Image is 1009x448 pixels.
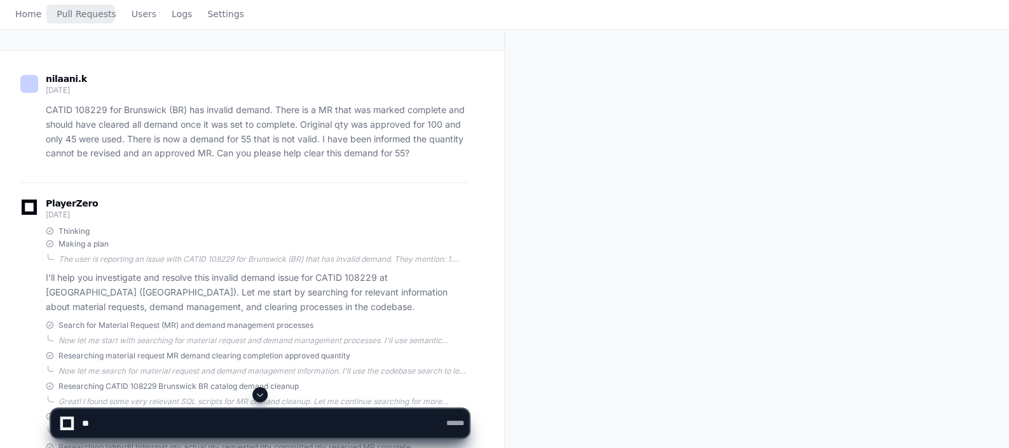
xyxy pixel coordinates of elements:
[58,239,109,249] span: Making a plan
[58,381,299,391] span: Researching CATID 108229 Brunswick BR catalog demand cleanup
[46,103,469,161] p: CATID 108229 for Brunswick (BR) has invalid demand. There is a MR that was marked complete and sh...
[46,85,69,95] span: [DATE]
[172,10,192,18] span: Logs
[58,254,469,264] div: The user is reporting an issue with CATID 108229 for Brunswick (BR) that has invalid demand. They...
[58,366,469,376] div: Now let me search for material request and demand management information. I'll use the codebase s...
[46,210,69,219] span: [DATE]
[15,10,41,18] span: Home
[46,271,469,314] p: I'll help you investigate and resolve this invalid demand issue for CATID 108229 at [GEOGRAPHIC_D...
[58,320,313,330] span: Search for Material Request (MR) and demand management processes
[46,74,87,84] span: nilaani.k
[58,226,90,236] span: Thinking
[132,10,156,18] span: Users
[58,336,469,346] div: Now let me start with searching for material request and demand management processes. I'll use se...
[46,200,98,207] span: PlayerZero
[58,351,350,361] span: Researching material request MR demand clearing completion approved quantity
[207,10,244,18] span: Settings
[57,10,116,18] span: Pull Requests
